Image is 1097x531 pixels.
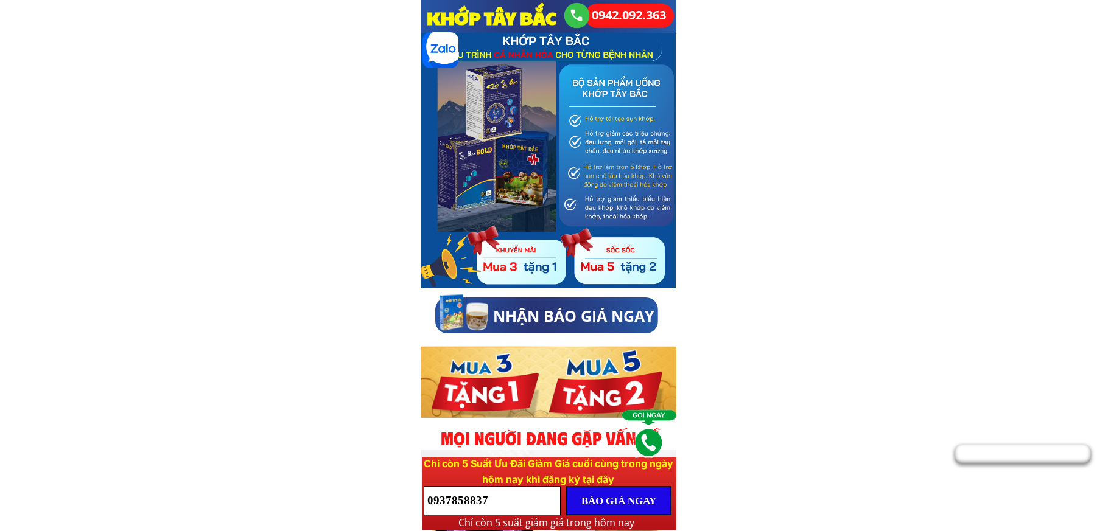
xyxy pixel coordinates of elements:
[567,487,670,514] p: BÁO GIÁ NGAY
[592,5,676,25] a: 0942.092.363
[424,487,560,515] input: Nhập số điện thoại
[493,304,656,328] h3: NHẬN BÁO GIÁ NGAY
[427,7,567,29] h3: KHỚP TÂY BẮC
[458,515,642,531] div: Chỉ còn 5 suất giảm giá trong hôm nay
[441,423,661,453] h3: MỌI NGƯỜI ĐANG GẶP VẤN ĐỀ
[424,456,673,487] div: Chỉ còn 5 Suất Ưu Đãi Giảm Giá cuối cùng trong ngày hôm nay khi đăng ký tại đây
